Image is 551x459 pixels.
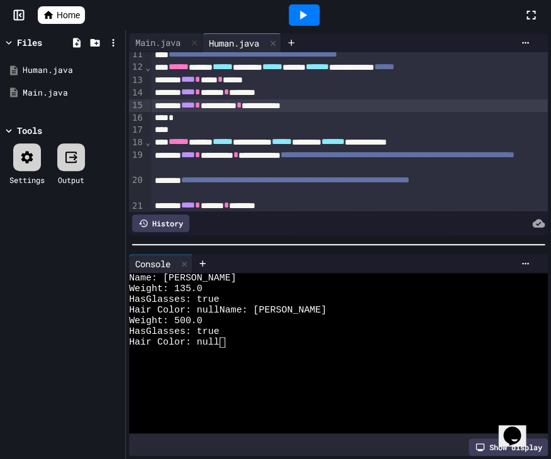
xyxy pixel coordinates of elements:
iframe: chat widget [498,409,538,446]
div: Console [129,257,177,270]
div: Output [58,174,84,185]
div: Main.java [129,36,187,49]
span: Hair Color: nullName: [PERSON_NAME] [129,305,326,316]
div: Main.java [129,33,203,52]
span: Weight: 500.0 [129,316,203,326]
span: Home [57,9,80,21]
span: HasGlasses: true [129,294,220,305]
div: 12 [129,61,145,74]
span: Fold line [145,62,151,72]
div: 18 [129,136,145,149]
div: Settings [9,174,45,185]
div: 20 [129,174,145,199]
div: Main.java [23,87,121,99]
div: 19 [129,149,145,174]
div: History [132,214,189,232]
div: Console [129,254,192,273]
a: Home [38,6,85,24]
div: 15 [129,99,145,112]
div: 16 [129,112,145,124]
div: 11 [129,48,145,61]
div: Files [17,36,42,49]
span: Weight: 135.0 [129,284,203,294]
span: Fold line [145,137,151,147]
div: Human.java [23,64,121,77]
div: 21 [129,200,145,213]
div: Human.java [203,33,281,52]
div: Human.java [203,36,265,50]
div: 14 [129,87,145,99]
div: 13 [129,74,145,87]
span: Name: [PERSON_NAME] [129,273,236,284]
div: Tools [17,124,42,137]
span: HasGlasses: true [129,326,220,337]
span: Hair Color: null [129,337,220,348]
div: Show display [469,438,548,456]
div: 17 [129,124,145,136]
